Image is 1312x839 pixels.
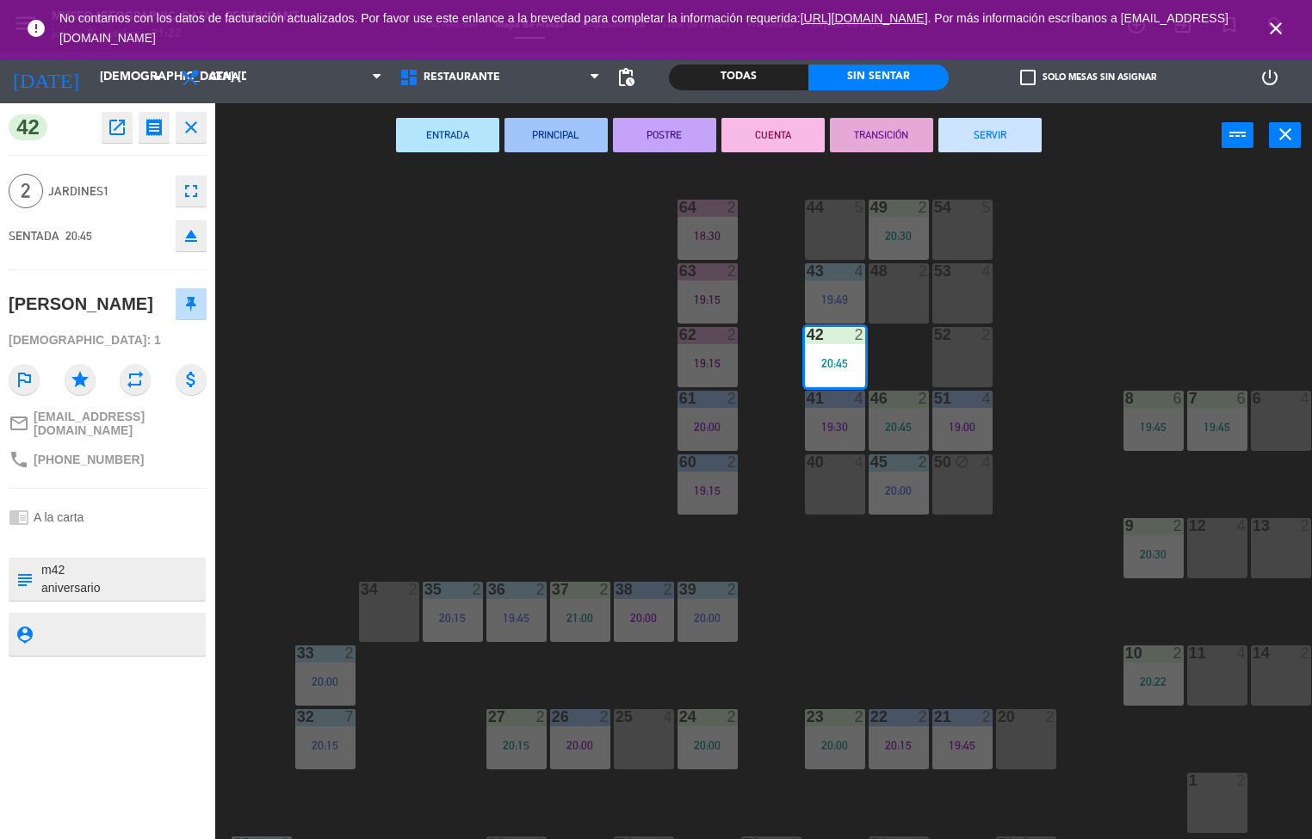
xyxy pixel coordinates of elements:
[176,176,207,207] button: fullscreen
[869,421,929,433] div: 20:45
[486,612,547,624] div: 19:45
[678,230,738,242] div: 18:30
[181,225,201,246] i: eject
[1020,70,1156,85] label: Solo mesas sin asignar
[678,484,738,497] div: 19:15
[870,709,871,725] div: 22
[869,230,929,242] div: 20:30
[854,263,864,279] div: 4
[854,709,864,725] div: 2
[805,739,865,751] div: 20:00
[614,612,674,624] div: 20:00
[1189,645,1190,661] div: 11
[727,327,737,342] div: 2
[1253,518,1253,534] div: 13
[209,71,239,83] span: Cena
[504,118,608,152] button: PRINCIPAL
[1259,67,1280,88] i: power_settings_new
[1275,124,1296,145] i: close
[869,739,929,751] div: 20:15
[144,117,164,138] i: receipt
[1236,773,1247,788] div: 2
[669,65,808,90] div: Todas
[801,11,928,25] a: [URL][DOMAIN_NAME]
[870,263,871,279] div: 48
[679,582,680,597] div: 39
[599,582,610,597] div: 2
[663,582,673,597] div: 2
[1173,518,1183,534] div: 2
[26,18,46,39] i: error
[932,421,993,433] div: 19:00
[59,11,1228,45] span: No contamos con los datos de facturación actualizados. Por favor use este enlance a la brevedad p...
[934,454,935,470] div: 50
[805,421,865,433] div: 19:30
[805,293,865,305] div: 19:49
[727,454,737,470] div: 2
[727,200,737,215] div: 2
[1123,548,1184,560] div: 20:30
[9,507,29,527] i: chrome_reader_mode
[9,449,29,470] i: phone
[807,454,808,470] div: 40
[297,645,298,661] div: 33
[1236,645,1247,661] div: 4
[870,391,871,406] div: 46
[1020,70,1036,85] span: check_box_outline_blank
[176,220,207,251] button: eject
[1045,709,1055,725] div: 2
[147,67,168,88] i: arrow_drop_down
[15,570,34,589] i: subject
[550,612,610,624] div: 21:00
[678,293,738,305] div: 19:15
[918,709,928,725] div: 2
[1269,122,1301,148] button: close
[1300,518,1310,534] div: 2
[181,181,201,201] i: fullscreen
[9,413,29,434] i: mail_outline
[361,582,362,597] div: 34
[934,327,935,342] div: 52
[488,709,489,725] div: 27
[981,200,992,215] div: 5
[678,421,738,433] div: 20:00
[59,11,1228,45] a: . Por más información escríbanos a [EMAIL_ADDRESS][DOMAIN_NAME]
[678,357,738,369] div: 19:15
[295,676,356,688] div: 20:00
[807,263,808,279] div: 43
[472,582,482,597] div: 2
[9,325,207,355] div: [DEMOGRAPHIC_DATA]: 1
[934,263,935,279] div: 53
[663,709,673,725] div: 4
[1236,391,1247,406] div: 6
[854,200,864,215] div: 5
[807,391,808,406] div: 41
[9,410,207,437] a: mail_outline[EMAIL_ADDRESS][DOMAIN_NAME]
[613,118,716,152] button: POSTRE
[139,112,170,143] button: receipt
[807,200,808,215] div: 44
[344,645,355,661] div: 2
[396,118,499,152] button: ENTRADA
[9,364,40,395] i: outlined_flag
[998,709,999,725] div: 20
[102,112,133,143] button: open_in_new
[679,327,680,342] div: 62
[9,174,43,208] span: 2
[854,327,864,342] div: 2
[679,391,680,406] div: 61
[918,454,928,470] div: 2
[535,582,546,597] div: 2
[721,118,825,152] button: CUENTA
[679,263,680,279] div: 63
[938,118,1042,152] button: SERVIR
[679,200,680,215] div: 64
[1222,122,1253,148] button: power_input
[616,67,636,88] span: pending_actions
[932,739,993,751] div: 19:45
[981,454,992,470] div: 4
[423,612,483,624] div: 20:15
[1236,518,1247,534] div: 4
[1300,391,1310,406] div: 4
